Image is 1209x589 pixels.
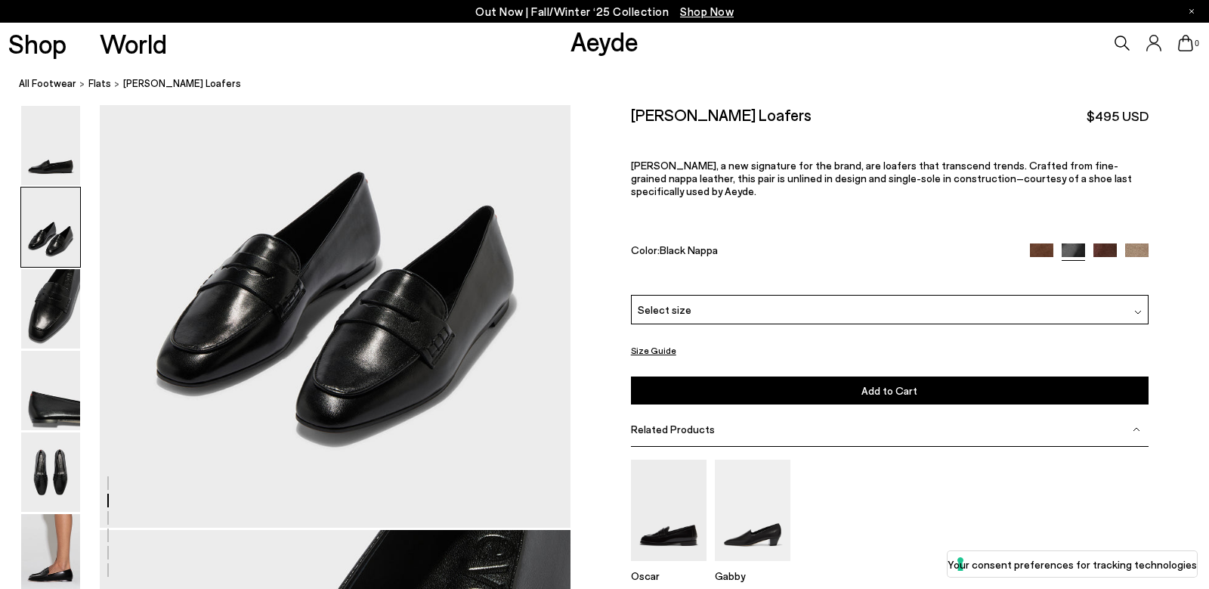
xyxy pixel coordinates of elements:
nav: breadcrumb [19,64,1209,105]
span: Navigate to /collections/new-in [680,5,734,18]
h2: [PERSON_NAME] Loafers [631,105,812,124]
span: Black Nappa [660,243,718,256]
span: Select size [638,301,691,317]
img: Alfie Leather Loafers - Image 5 [21,432,80,512]
div: Color: [631,243,1013,261]
span: $495 USD [1087,107,1149,126]
img: Alfie Leather Loafers - Image 2 [21,188,80,267]
img: Alfie Leather Loafers - Image 4 [21,351,80,430]
img: Oscar Leather Loafers [631,460,707,560]
button: Your consent preferences for tracking technologies [948,551,1197,577]
p: Out Now | Fall/Winter ‘25 Collection [475,2,734,21]
a: World [100,30,167,57]
span: flats [88,77,111,89]
a: Shop [8,30,66,57]
a: Oscar Leather Loafers Oscar [631,550,707,581]
button: Size Guide [631,341,676,360]
a: 0 [1178,35,1193,51]
a: All Footwear [19,76,76,91]
span: Add to Cart [861,384,917,397]
a: Aeyde [570,25,639,57]
a: Gabby Almond-Toe Loafers Gabby [715,550,790,581]
p: Oscar [631,569,707,581]
span: [PERSON_NAME] Loafers [123,76,241,91]
button: Add to Cart [631,377,1149,405]
span: [PERSON_NAME], a new signature for the brand, are loafers that transcend trends. Crafted from fin... [631,159,1132,197]
img: Alfie Leather Loafers - Image 1 [21,106,80,185]
img: svg%3E [1133,426,1140,433]
img: Alfie Leather Loafers - Image 3 [21,269,80,349]
img: svg%3E [1134,308,1142,316]
img: Gabby Almond-Toe Loafers [715,460,790,560]
span: 0 [1193,39,1201,48]
span: Related Products [631,423,715,436]
a: flats [88,76,111,91]
label: Your consent preferences for tracking technologies [948,556,1197,572]
p: Gabby [715,569,790,581]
